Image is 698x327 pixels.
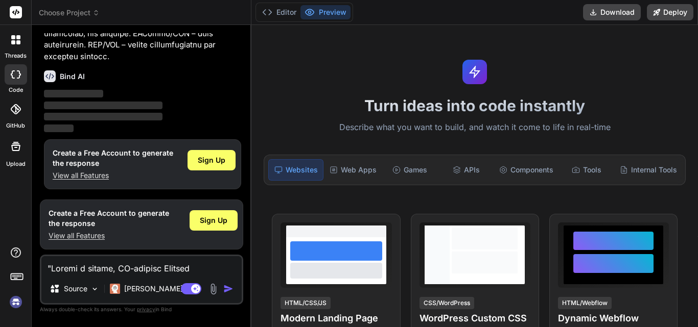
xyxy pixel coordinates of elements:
[90,285,99,293] img: Pick Models
[53,170,173,181] p: View all Features
[258,5,300,19] button: Editor
[560,159,614,181] div: Tools
[49,208,169,229] h1: Create a Free Account to generate the response
[616,159,681,181] div: Internal Tools
[420,297,474,309] div: CSS/WordPress
[53,148,173,168] h1: Create a Free Account to generate the response
[300,5,351,19] button: Preview
[39,8,100,18] span: Choose Project
[9,86,23,94] label: code
[64,284,87,294] p: Source
[44,113,162,120] span: ‌
[258,121,692,134] p: Describe what you want to build, and watch it come to life in real-time
[7,293,25,311] img: signin
[223,284,234,294] img: icon
[200,215,227,225] span: Sign Up
[207,283,219,295] img: attachment
[647,4,693,20] button: Deploy
[383,159,437,181] div: Games
[124,284,200,294] p: [PERSON_NAME] 4 S..
[258,96,692,115] h1: Turn ideas into code instantly
[40,305,243,314] p: Always double-check its answers. Your in Bind
[583,4,641,20] button: Download
[44,90,103,97] span: ‌
[281,311,391,325] h4: Modern Landing Page
[6,160,26,168] label: Upload
[60,71,85,82] h6: Bind AI
[281,297,331,309] div: HTML/CSS/JS
[558,297,612,309] div: HTML/Webflow
[420,311,530,325] h4: WordPress Custom CSS
[44,124,74,132] span: ‌
[49,231,169,241] p: View all Features
[137,306,155,312] span: privacy
[325,159,381,181] div: Web Apps
[5,52,27,60] label: threads
[6,121,25,130] label: GitHub
[198,155,225,165] span: Sign Up
[44,102,162,109] span: ‌
[110,284,120,294] img: Claude 4 Sonnet
[439,159,493,181] div: APIs
[495,159,557,181] div: Components
[268,159,323,181] div: Websites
